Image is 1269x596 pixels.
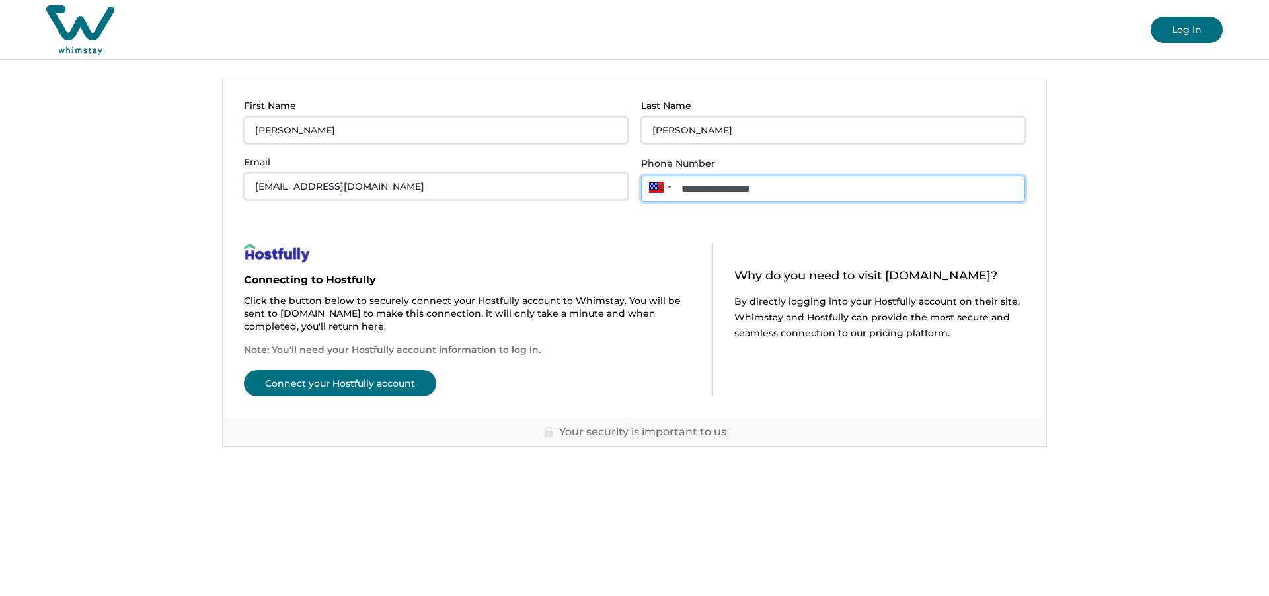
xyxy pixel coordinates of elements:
button: Connect your Hostfully account [244,370,436,396]
p: First Name [244,100,620,112]
div: United States: + 1 [641,176,675,199]
input: Enter first name [244,117,628,143]
p: By directly logging into your Hostfully account on their site, Whimstay and Hostfully can provide... [734,293,1025,341]
p: Click the button below to securely connect your Hostfully account to Whimstay. You will be sent t... [244,295,691,334]
p: Last Name [641,100,1017,112]
p: Connecting to Hostfully [244,274,691,287]
img: help-page-image [244,243,310,263]
p: Your security is important to us [559,426,726,439]
input: Enter email [244,173,628,200]
input: Enter last name [641,117,1025,143]
label: Phone Number [641,157,1017,170]
p: Email [244,157,620,168]
img: Whimstay Host [46,5,114,55]
p: Note: You'll need your Hostfully account information to log in. [244,344,691,357]
p: Why do you need to visit [DOMAIN_NAME]? [734,270,1025,283]
button: Log In [1151,17,1223,43]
